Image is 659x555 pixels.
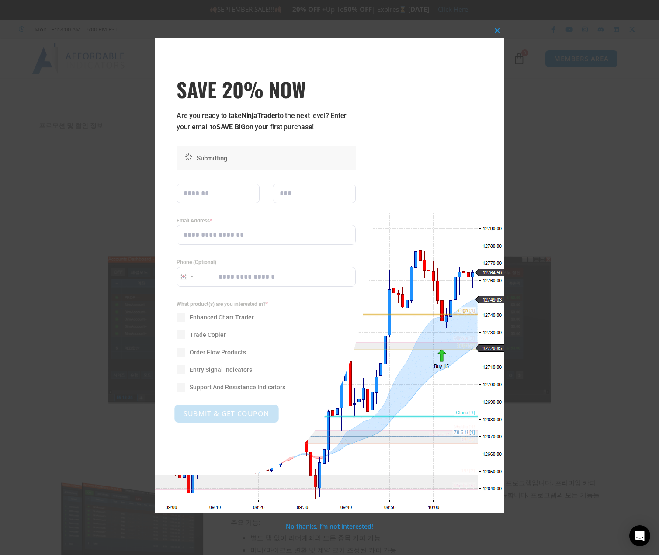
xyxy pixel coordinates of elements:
[216,123,246,131] strong: SAVE BIG
[177,77,356,101] span: SAVE 20% NOW
[629,525,650,546] div: Open Intercom Messenger
[286,522,373,531] a: No thanks, I’m not interested!
[177,110,356,133] p: Are you ready to take to the next level? Enter your email to on your first purchase!
[242,111,277,120] strong: NinjaTrader
[197,153,351,164] p: Submitting...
